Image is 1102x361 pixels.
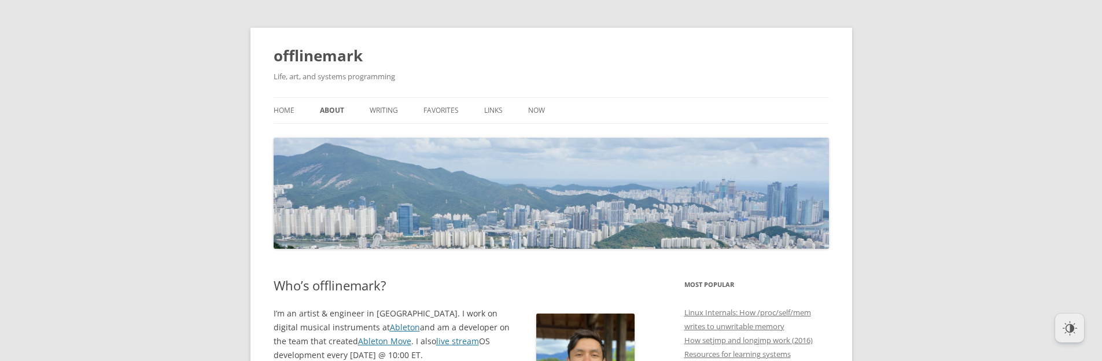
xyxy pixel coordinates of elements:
a: offlinemark [274,42,363,69]
a: Now [528,98,545,123]
a: Links [484,98,503,123]
a: Home [274,98,294,123]
a: About [320,98,344,123]
a: live stream [436,336,479,347]
a: Linux Internals: How /proc/self/mem writes to unwritable memory [684,307,811,331]
h1: Who’s offlinemark? [274,278,635,293]
a: Ableton Move [358,336,411,347]
h2: Life, art, and systems programming [274,69,829,83]
a: Favorites [423,98,459,123]
img: offlinemark [274,138,829,249]
a: Ableton [390,322,420,333]
a: Writing [370,98,398,123]
h3: Most Popular [684,278,829,292]
a: How setjmp and longjmp work (2016) [684,335,813,345]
